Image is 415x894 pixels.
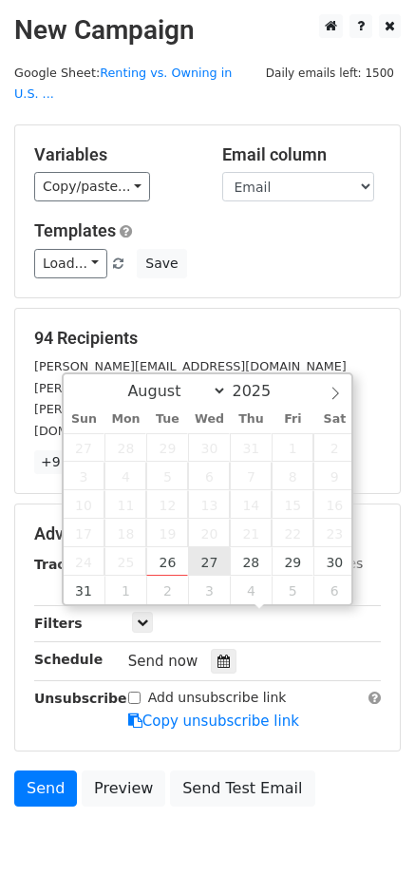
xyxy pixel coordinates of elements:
[146,462,188,490] span: August 5, 2025
[64,547,105,576] span: August 24, 2025
[34,652,103,667] strong: Schedule
[64,433,105,462] span: July 27, 2025
[104,547,146,576] span: August 25, 2025
[188,519,230,547] span: August 20, 2025
[148,688,287,708] label: Add unsubscribe link
[313,433,355,462] span: August 2, 2025
[188,576,230,604] span: September 3, 2025
[34,616,83,631] strong: Filters
[34,381,347,395] small: [PERSON_NAME][EMAIL_ADDRESS][DOMAIN_NAME]
[230,519,272,547] span: August 21, 2025
[82,770,165,807] a: Preview
[34,220,116,240] a: Templates
[313,462,355,490] span: August 9, 2025
[146,413,188,426] span: Tue
[64,576,105,604] span: August 31, 2025
[34,402,346,438] small: [PERSON_NAME][EMAIL_ADDRESS][PERSON_NAME][DOMAIN_NAME]
[146,547,188,576] span: August 26, 2025
[104,462,146,490] span: August 4, 2025
[272,547,313,576] span: August 29, 2025
[188,462,230,490] span: August 6, 2025
[14,14,401,47] h2: New Campaign
[34,144,194,165] h5: Variables
[14,66,232,102] small: Google Sheet:
[320,803,415,894] iframe: Chat Widget
[230,413,272,426] span: Thu
[272,462,313,490] span: August 8, 2025
[272,490,313,519] span: August 15, 2025
[188,547,230,576] span: August 27, 2025
[104,519,146,547] span: August 18, 2025
[230,490,272,519] span: August 14, 2025
[188,490,230,519] span: August 13, 2025
[34,328,381,349] h5: 94 Recipients
[34,359,347,373] small: [PERSON_NAME][EMAIL_ADDRESS][DOMAIN_NAME]
[137,249,186,278] button: Save
[313,547,355,576] span: August 30, 2025
[259,66,401,80] a: Daily emails left: 1500
[272,519,313,547] span: August 22, 2025
[34,523,381,544] h5: Advanced
[230,547,272,576] span: August 28, 2025
[64,519,105,547] span: August 17, 2025
[64,490,105,519] span: August 10, 2025
[222,144,382,165] h5: Email column
[64,462,105,490] span: August 3, 2025
[230,433,272,462] span: July 31, 2025
[104,576,146,604] span: September 1, 2025
[146,519,188,547] span: August 19, 2025
[272,576,313,604] span: September 5, 2025
[104,413,146,426] span: Mon
[64,413,105,426] span: Sun
[34,691,127,706] strong: Unsubscribe
[313,490,355,519] span: August 16, 2025
[146,490,188,519] span: August 12, 2025
[259,63,401,84] span: Daily emails left: 1500
[313,413,355,426] span: Sat
[227,382,295,400] input: Year
[170,770,314,807] a: Send Test Email
[14,66,232,102] a: Renting vs. Owning in U.S. ...
[146,433,188,462] span: July 29, 2025
[104,490,146,519] span: August 11, 2025
[272,433,313,462] span: August 1, 2025
[146,576,188,604] span: September 2, 2025
[313,519,355,547] span: August 23, 2025
[230,462,272,490] span: August 7, 2025
[230,576,272,604] span: September 4, 2025
[14,770,77,807] a: Send
[128,653,198,670] span: Send now
[128,713,299,730] a: Copy unsubscribe link
[188,413,230,426] span: Wed
[272,413,313,426] span: Fri
[34,450,114,474] a: +91 more
[313,576,355,604] span: September 6, 2025
[34,249,107,278] a: Load...
[104,433,146,462] span: July 28, 2025
[188,433,230,462] span: July 30, 2025
[34,172,150,201] a: Copy/paste...
[34,557,98,572] strong: Tracking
